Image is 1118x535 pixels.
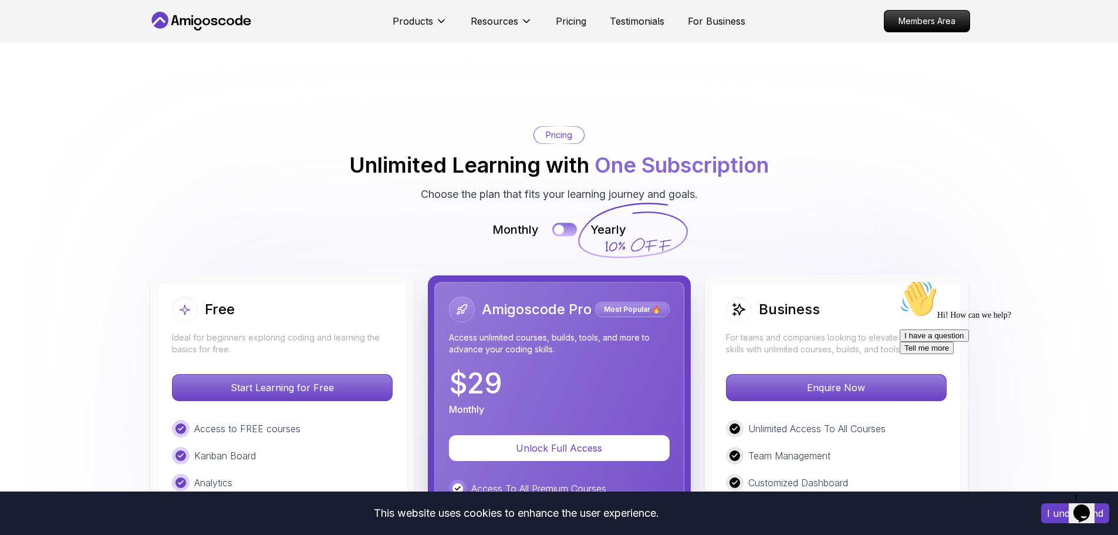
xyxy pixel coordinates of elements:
h2: Amigoscode Pro [482,300,592,319]
p: Enquire Now [727,375,946,401]
iframe: chat widget [895,275,1106,482]
button: Tell me more [5,66,59,79]
div: 👋Hi! How can we help?I have a questionTell me more [5,5,216,79]
button: Products [393,14,447,38]
p: Unlimited Access To All Courses [748,422,886,436]
p: Resources [471,14,518,28]
p: Access to FREE courses [194,422,300,436]
p: Unlock Full Access [463,441,656,455]
p: For teams and companies looking to elevate their team's skills with unlimited courses, builds, an... [726,332,947,355]
p: Access To All Premium Courses [471,482,606,496]
p: Analytics [194,476,232,490]
p: Customized Dashboard [748,476,848,490]
button: Unlock Full Access [449,435,670,461]
p: Start Learning for Free [173,375,392,401]
div: This website uses cookies to enhance the user experience. [9,500,1024,526]
a: Testimonials [610,14,664,28]
button: Start Learning for Free [172,374,393,401]
a: Pricing [556,14,586,28]
a: Start Learning for Free [172,382,393,393]
h2: Free [205,300,235,319]
p: Products [393,14,433,28]
button: Enquire Now [726,374,947,401]
h2: Unlimited Learning with [349,153,769,177]
p: Pricing [546,129,572,141]
iframe: chat widget [1069,488,1106,523]
button: I have a question [5,54,74,66]
p: $ 29 [449,369,502,398]
p: Kanban Board [194,449,256,463]
p: Access unlimited courses, builds, tools, and more to advance your coding skills. [449,332,670,355]
a: Unlock Full Access [449,442,670,454]
button: Resources [471,14,532,38]
a: For Business [688,14,745,28]
span: Hi! How can we help? [5,35,116,44]
p: Choose the plan that fits your learning journey and goals. [421,186,698,203]
button: Accept cookies [1041,503,1109,523]
p: Most Popular 🔥 [597,304,668,315]
h2: Business [759,300,820,319]
img: :wave: [5,5,42,42]
p: Members Area [884,11,970,32]
p: Monthly [449,402,484,416]
a: Enquire Now [726,382,947,393]
p: Monthly [492,221,539,238]
p: Team Management [748,449,830,463]
a: Members Area [884,10,970,32]
span: One Subscription [595,152,769,178]
p: Ideal for beginners exploring coding and learning the basics for free. [172,332,393,355]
